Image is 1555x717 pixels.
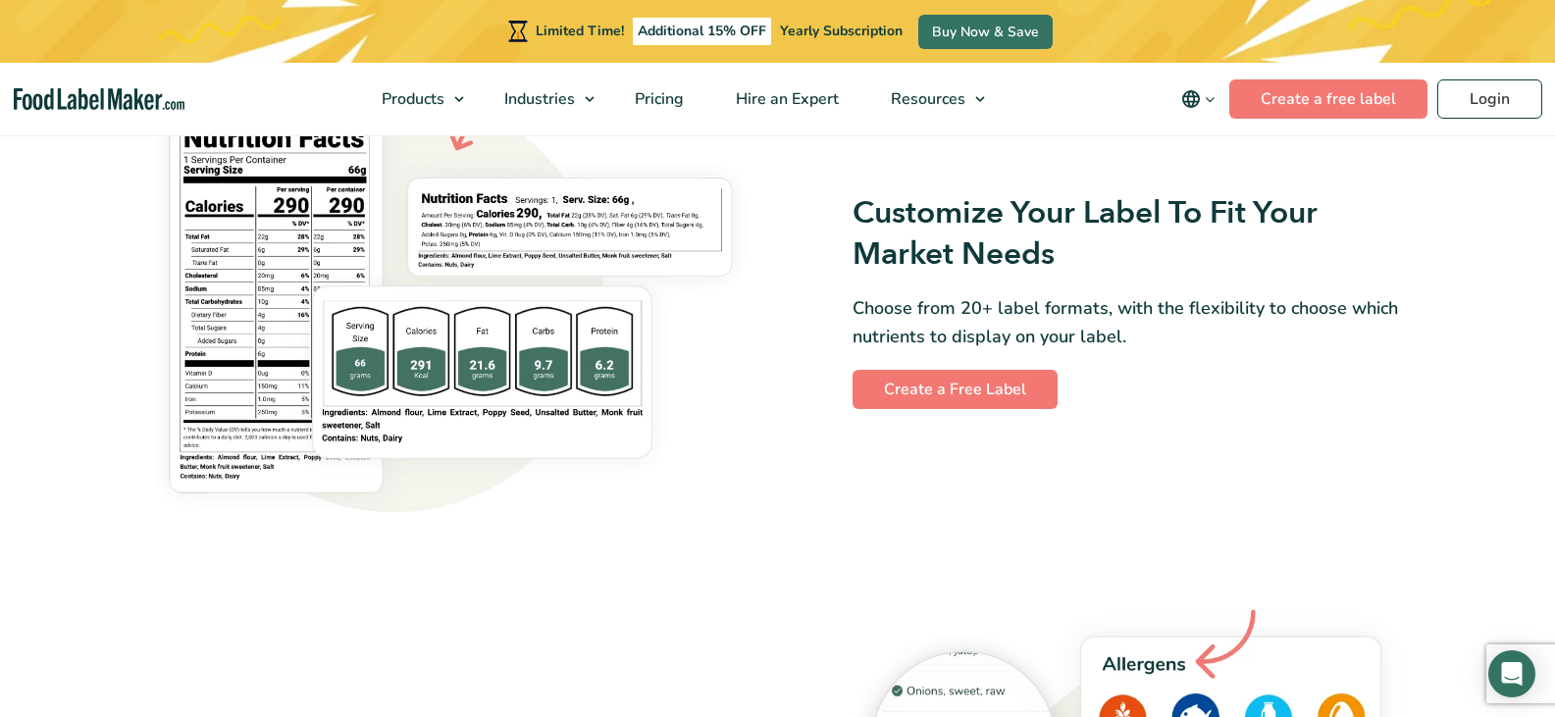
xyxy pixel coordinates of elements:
h3: Customize Your Label To Fit Your Market Needs [853,193,1421,274]
span: Products [376,88,446,110]
a: Pricing [609,63,705,135]
a: Industries [479,63,604,135]
span: Hire an Expert [730,88,841,110]
span: Additional 15% OFF [633,18,771,45]
a: Products [356,63,474,135]
span: Resources [885,88,967,110]
a: Create a Free Label [853,370,1058,409]
span: Pricing [629,88,686,110]
a: Resources [865,63,995,135]
span: Limited Time! [536,22,624,40]
span: Industries [498,88,577,110]
a: Login [1437,79,1542,119]
a: Hire an Expert [710,63,860,135]
p: Choose from 20+ label formats, with the flexibility to choose which nutrients to display on your ... [853,294,1421,351]
a: Buy Now & Save [918,15,1053,49]
span: Yearly Subscription [780,22,903,40]
div: Open Intercom Messenger [1488,650,1535,697]
a: Create a free label [1229,79,1427,119]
